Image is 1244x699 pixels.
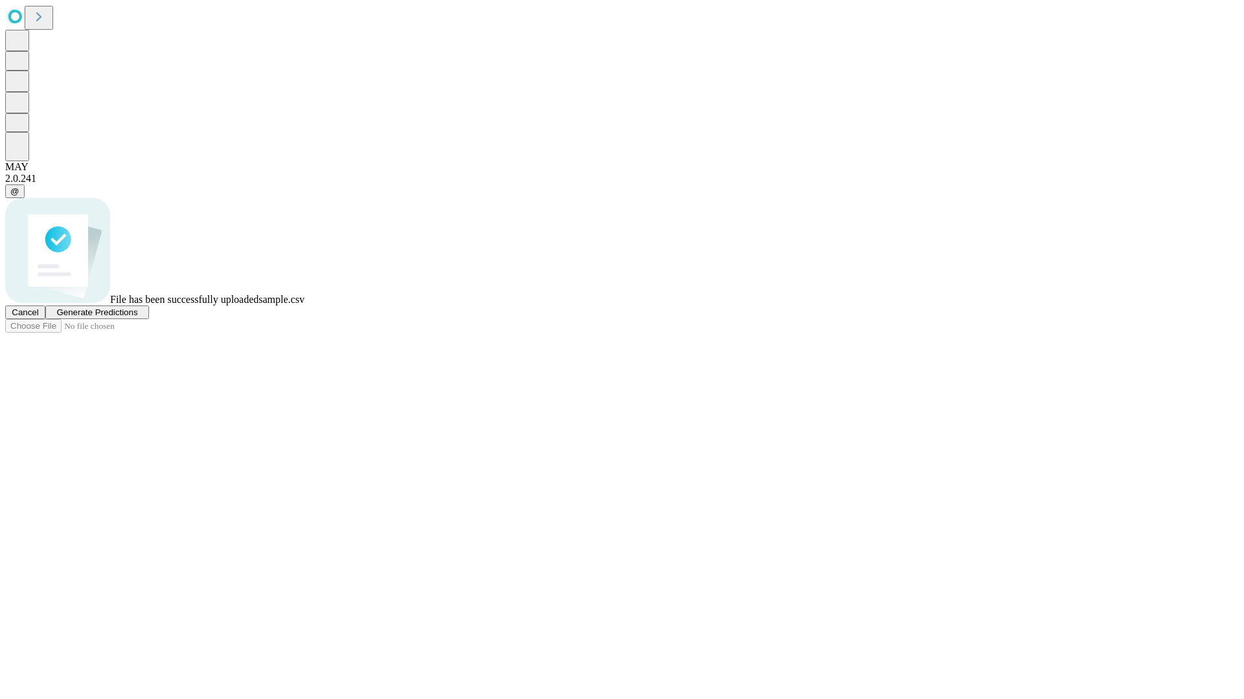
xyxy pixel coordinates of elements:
button: Generate Predictions [45,305,149,319]
div: MAY [5,161,1239,173]
span: @ [10,186,19,196]
button: Cancel [5,305,45,319]
span: Generate Predictions [56,307,137,317]
span: File has been successfully uploaded [110,294,259,305]
span: sample.csv [259,294,305,305]
div: 2.0.241 [5,173,1239,184]
button: @ [5,184,25,198]
span: Cancel [12,307,39,317]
